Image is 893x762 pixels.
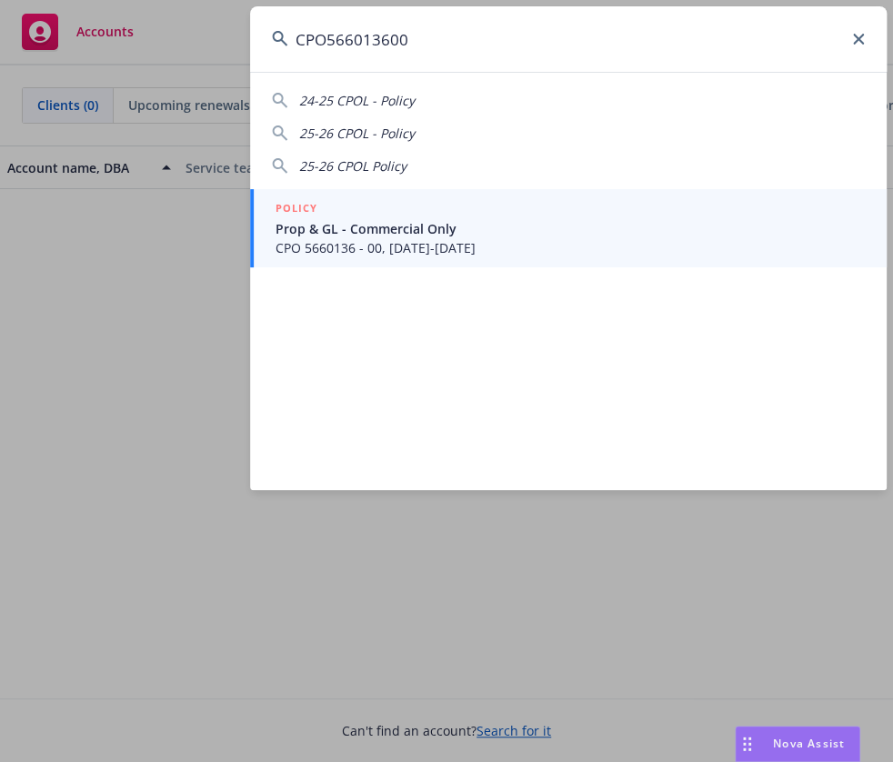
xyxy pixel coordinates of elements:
[276,219,865,238] span: Prop & GL - Commercial Only
[735,726,860,762] button: Nova Assist
[276,238,865,257] span: CPO 5660136 - 00, [DATE]-[DATE]
[299,125,415,142] span: 25-26 CPOL - Policy
[276,199,317,217] h5: POLICY
[773,736,845,751] span: Nova Assist
[736,727,758,761] div: Drag to move
[299,157,406,175] span: 25-26 CPOL Policy
[250,6,887,72] input: Search...
[299,92,415,109] span: 24-25 CPOL - Policy
[250,189,887,267] a: POLICYProp & GL - Commercial OnlyCPO 5660136 - 00, [DATE]-[DATE]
